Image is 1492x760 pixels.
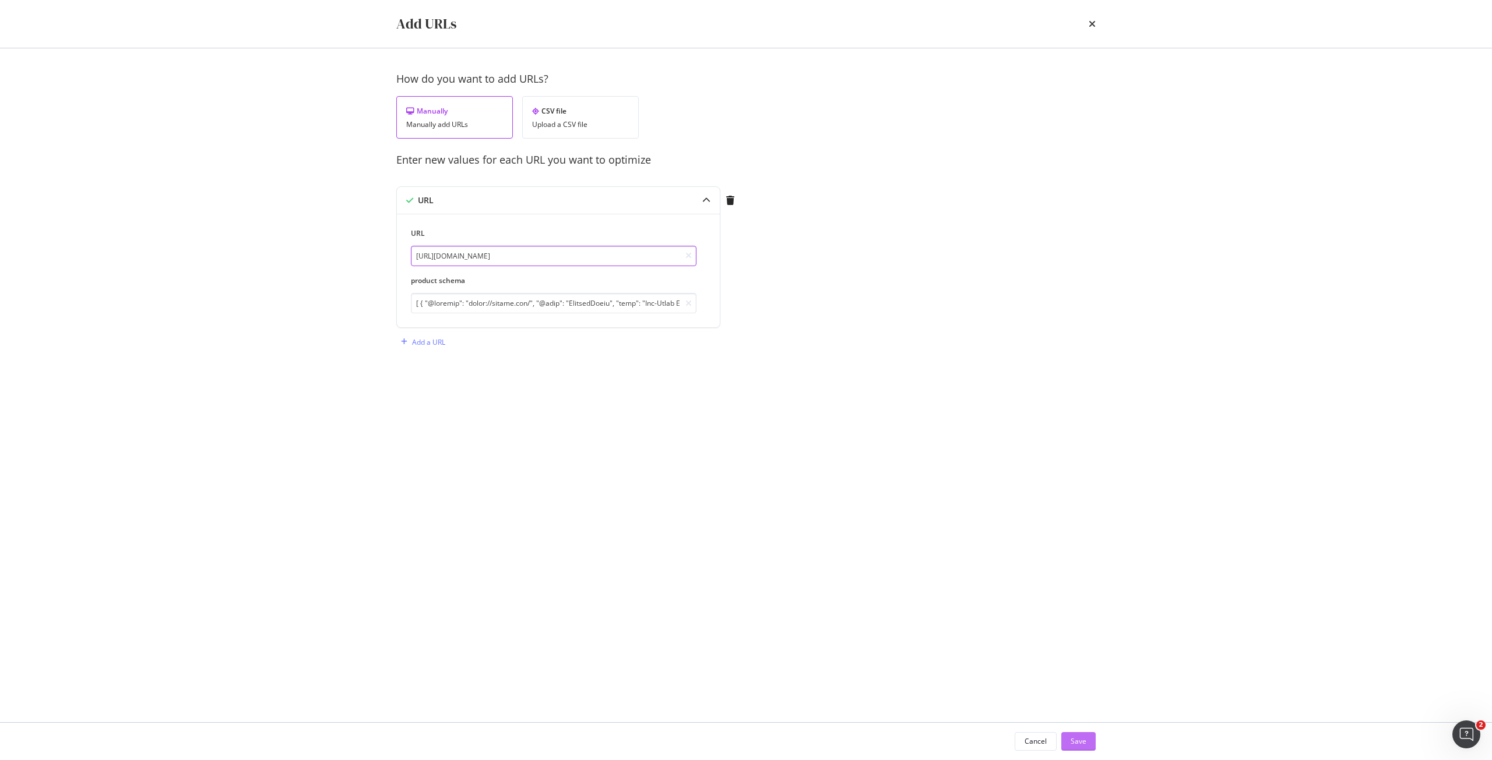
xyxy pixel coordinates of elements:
div: URL [418,195,434,206]
div: CSV file [532,106,629,116]
iframe: Intercom live chat [1452,720,1480,748]
button: Add a URL [396,333,445,351]
div: Manually [406,106,503,116]
input: https://example.com [411,246,696,266]
div: times [1089,14,1096,34]
div: Add URLs [396,14,456,34]
div: Add a URL [412,337,445,347]
span: 2 [1476,720,1486,730]
div: Manually add URLs [406,121,503,129]
label: URL [411,228,696,238]
div: Enter new values for each URL you want to optimize [396,153,1096,168]
div: Save [1071,736,1086,746]
div: Cancel [1025,736,1047,746]
label: product schema [411,275,696,285]
button: Save [1061,732,1096,751]
button: Cancel [1015,732,1057,751]
div: How do you want to add URLs? [396,72,1096,87]
div: Upload a CSV file [532,121,629,129]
